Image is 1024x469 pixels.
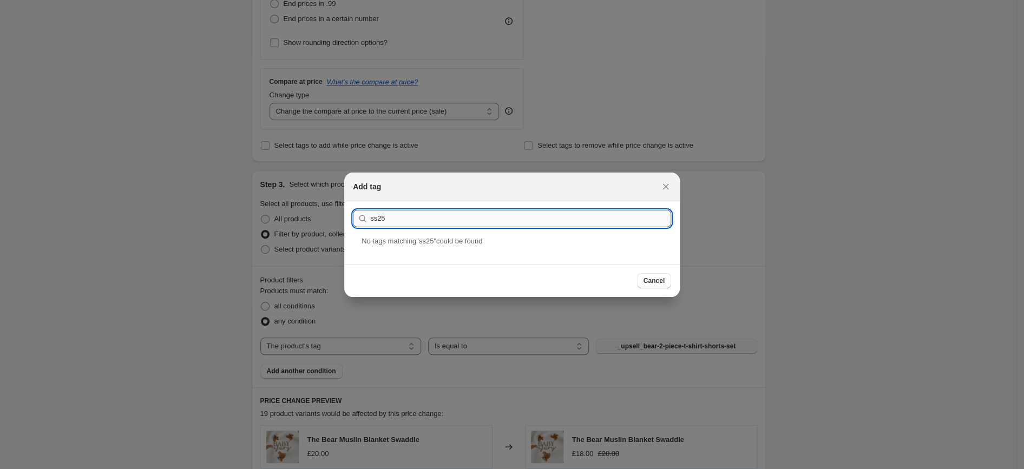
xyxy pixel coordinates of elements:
[637,273,671,288] button: Cancel
[353,181,381,192] h2: Add tag
[658,179,673,194] button: Close
[362,237,482,245] span: No tag s matching " ss25 " could be found
[370,210,671,227] input: Search tags
[644,276,665,285] span: Cancel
